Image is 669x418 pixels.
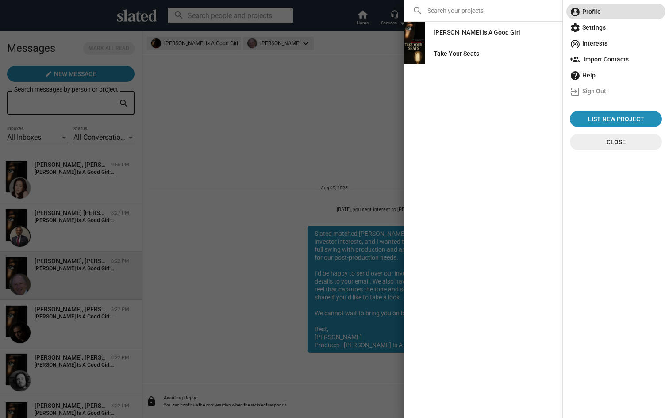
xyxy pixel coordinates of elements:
mat-icon: account_circle [570,7,581,17]
img: Megan Is A Good Girl [404,22,425,43]
span: Settings [570,19,662,35]
a: [PERSON_NAME] Is A Good Girl [427,24,527,40]
div: Take Your Seats [434,46,479,61]
div: [PERSON_NAME] Is A Good Girl [434,24,520,40]
span: List New Project [573,111,658,127]
button: Close [570,134,662,150]
mat-icon: wifi_tethering [570,38,581,49]
a: Take Your Seats [427,46,486,61]
span: Sign Out [570,83,662,99]
span: Profile [570,4,662,19]
a: List New Project [570,111,662,127]
span: Import Contacts [570,51,662,67]
a: Interests [566,35,665,51]
mat-icon: exit_to_app [570,86,581,97]
a: Import Contacts [566,51,665,67]
img: Take Your Seats [404,43,425,64]
mat-icon: help [570,70,581,81]
a: Profile [566,4,665,19]
span: Help [570,67,662,83]
mat-icon: settings [570,23,581,33]
a: Sign Out [566,83,665,99]
a: Settings [566,19,665,35]
a: Help [566,67,665,83]
span: Close [577,134,655,150]
mat-icon: search [412,5,423,16]
span: Interests [570,35,662,51]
